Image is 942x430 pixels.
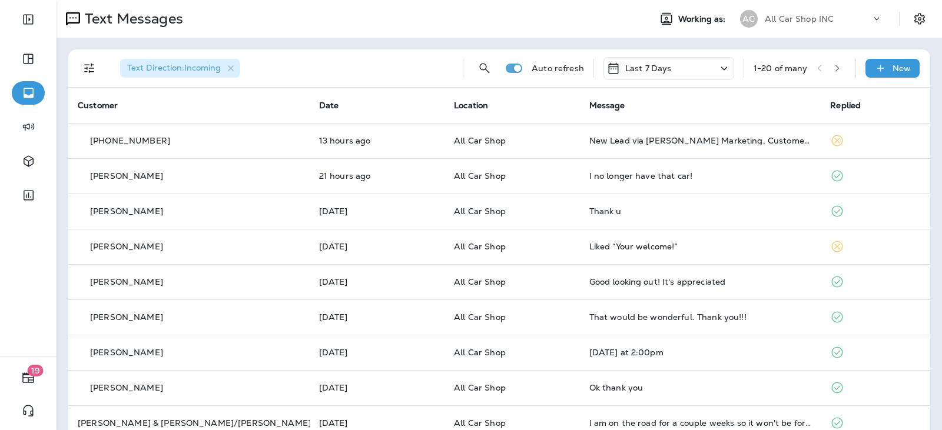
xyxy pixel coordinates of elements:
p: Sep 19, 2025 02:17 PM [319,277,435,286]
span: Replied [830,100,861,111]
p: Auto refresh [532,64,584,73]
span: Text Direction : Incoming [127,62,221,73]
div: Today at 2:00pm [589,348,812,357]
p: [PERSON_NAME] [90,348,163,357]
p: [PERSON_NAME] [90,277,163,286]
div: 1 - 20 of many [754,64,808,73]
div: I no longer have that car! [589,171,812,181]
div: Thank u [589,206,812,216]
span: All Car Shop [454,312,506,322]
button: Expand Sidebar [12,8,45,31]
p: Sep 22, 2025 08:34 AM [319,242,435,251]
div: Text Direction:Incoming [120,59,240,78]
p: [PERSON_NAME] & [PERSON_NAME]/[PERSON_NAME] [78,418,311,428]
span: Message [589,100,625,111]
p: Text Messages [80,10,183,28]
span: All Car Shop [454,171,506,181]
span: Location [454,100,488,111]
div: I am on the road for a couple weeks so it won't be for a while, but I wasn't sure if you could ev... [589,418,812,428]
button: 19 [12,366,45,389]
div: New Lead via Merrick Marketing, Customer Name: Tyler, Contact info: Masked phone number available... [589,136,812,145]
span: All Car Shop [454,276,506,287]
div: Liked “Your welcome!” [589,242,812,251]
p: [PERSON_NAME] [90,312,163,322]
span: All Car Shop [454,206,506,216]
p: Sep 18, 2025 06:59 PM [319,418,435,428]
div: Ok thank you [589,383,812,392]
p: [PERSON_NAME] [90,171,163,181]
button: Search Messages [473,56,496,80]
p: Sep 23, 2025 07:32 PM [319,136,435,145]
div: AC [740,10,758,28]
p: Sep 19, 2025 09:11 AM [319,383,435,392]
p: All Car Shop INC [765,14,834,24]
p: Sep 23, 2025 11:22 AM [319,171,435,181]
span: All Car Shop [454,347,506,358]
span: Customer [78,100,118,111]
p: New [893,64,911,73]
p: [PERSON_NAME] [90,206,163,216]
span: All Car Shop [454,382,506,393]
div: Good looking out! It's appreciated [589,277,812,286]
div: That would be wonderful. Thank you!!! [589,312,812,322]
button: Settings [909,8,930,29]
span: All Car Shop [454,241,506,252]
span: All Car Shop [454,418,506,428]
p: [PERSON_NAME] [90,242,163,251]
button: Filters [78,56,101,80]
p: [PHONE_NUMBER] [90,136,170,145]
p: Last 7 Days [625,64,672,73]
span: Working as: [678,14,728,24]
p: Sep 19, 2025 11:21 AM [319,348,435,357]
p: Sep 19, 2025 11:43 AM [319,312,435,322]
span: Date [319,100,339,111]
span: All Car Shop [454,135,506,146]
p: Sep 23, 2025 08:13 AM [319,206,435,216]
p: [PERSON_NAME] [90,383,163,392]
span: 19 [28,365,44,376]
